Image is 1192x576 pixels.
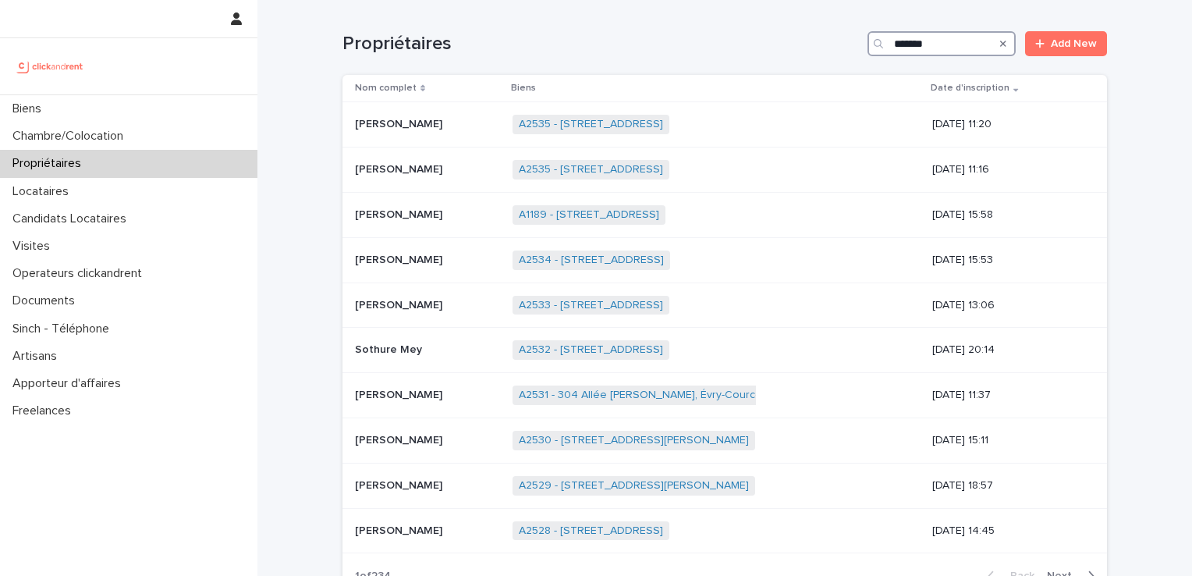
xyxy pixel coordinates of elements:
tr: [PERSON_NAME][PERSON_NAME] A2535 - [STREET_ADDRESS] [DATE] 11:20 [342,102,1107,148]
p: [DATE] 11:16 [932,163,1082,176]
tr: [PERSON_NAME][PERSON_NAME] A2535 - [STREET_ADDRESS] [DATE] 11:16 [342,148,1107,193]
p: Operateurs clickandrent [6,266,154,281]
p: Locataires [6,184,81,199]
p: Date d'inscription [931,80,1009,97]
p: [PERSON_NAME] [355,296,445,312]
tr: [PERSON_NAME][PERSON_NAME] A2531 - 304 Allée [PERSON_NAME], Évry-Courcouronnes 91000 [DATE] 11:37 [342,373,1107,418]
p: Propriétaires [6,156,94,171]
tr: [PERSON_NAME][PERSON_NAME] A2529 - [STREET_ADDRESS][PERSON_NAME] [DATE] 18:57 [342,463,1107,508]
p: Chambre/Colocation [6,129,136,144]
p: [PERSON_NAME] [355,251,445,267]
p: [DATE] 20:14 [932,343,1082,357]
p: [DATE] 18:57 [932,479,1082,492]
p: [DATE] 15:53 [932,254,1082,267]
p: [DATE] 11:37 [932,389,1082,402]
p: Apporteur d'affaires [6,376,133,391]
tr: Sothure MeySothure Mey A2532 - [STREET_ADDRESS] [DATE] 20:14 [342,328,1107,373]
p: [PERSON_NAME] [355,476,445,492]
p: Biens [511,80,536,97]
p: [DATE] 11:20 [932,118,1082,131]
p: Artisans [6,349,69,364]
p: Freelances [6,404,83,418]
p: Candidats Locataires [6,212,139,226]
p: [PERSON_NAME] [355,160,445,176]
p: Visites [6,239,62,254]
tr: [PERSON_NAME][PERSON_NAME] A2530 - [STREET_ADDRESS][PERSON_NAME] [DATE] 15:11 [342,418,1107,463]
a: A2533 - [STREET_ADDRESS] [519,299,663,312]
p: [PERSON_NAME] [355,115,445,131]
p: [DATE] 14:45 [932,524,1082,538]
p: [DATE] 15:11 [932,434,1082,447]
p: Biens [6,101,54,116]
a: A2530 - [STREET_ADDRESS][PERSON_NAME] [519,434,749,447]
input: Search [867,31,1016,56]
a: A2529 - [STREET_ADDRESS][PERSON_NAME] [519,479,749,492]
p: [DATE] 13:06 [932,299,1082,312]
a: Add New [1025,31,1107,56]
a: A2534 - [STREET_ADDRESS] [519,254,664,267]
p: Documents [6,293,87,308]
tr: [PERSON_NAME][PERSON_NAME] A2528 - [STREET_ADDRESS] [DATE] 14:45 [342,508,1107,553]
a: A2532 - [STREET_ADDRESS] [519,343,663,357]
a: A2531 - 304 Allée [PERSON_NAME], Évry-Courcouronnes 91000 [519,389,839,402]
span: Add New [1051,38,1097,49]
p: [PERSON_NAME] [355,431,445,447]
p: Sinch - Téléphone [6,322,122,336]
h1: Propriétaires [342,33,861,55]
img: UCB0brd3T0yccxBKYDjQ [12,51,88,82]
tr: [PERSON_NAME][PERSON_NAME] A2534 - [STREET_ADDRESS] [DATE] 15:53 [342,237,1107,283]
tr: [PERSON_NAME][PERSON_NAME] A2533 - [STREET_ADDRESS] [DATE] 13:06 [342,283,1107,328]
p: [PERSON_NAME] [355,521,445,538]
p: [PERSON_NAME] [355,205,445,222]
p: [DATE] 15:58 [932,208,1082,222]
a: A2535 - [STREET_ADDRESS] [519,118,663,131]
a: A2528 - [STREET_ADDRESS] [519,524,663,538]
p: [PERSON_NAME] [355,386,445,402]
tr: [PERSON_NAME][PERSON_NAME] A1189 - [STREET_ADDRESS] [DATE] 15:58 [342,192,1107,237]
p: Nom complet [355,80,417,97]
p: Sothure Mey [355,340,425,357]
a: A1189 - [STREET_ADDRESS] [519,208,659,222]
a: A2535 - [STREET_ADDRESS] [519,163,663,176]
